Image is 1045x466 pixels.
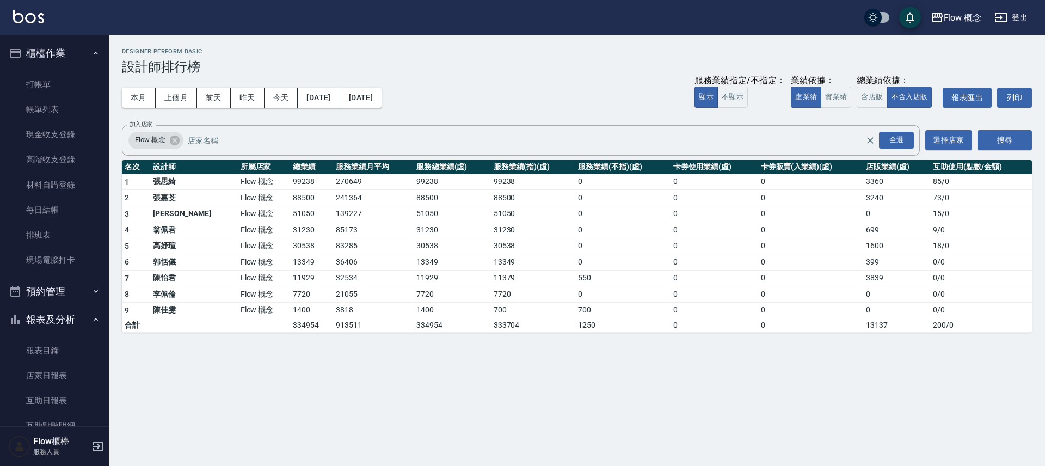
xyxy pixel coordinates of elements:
td: 7720 [491,286,575,303]
label: 加入店家 [130,120,152,128]
span: 3 [125,210,129,218]
button: 實業績 [821,87,851,108]
td: Flow 概念 [238,270,291,286]
td: 333704 [491,318,575,333]
button: 前天 [197,88,231,108]
td: 550 [575,270,671,286]
td: 0 [671,302,758,318]
td: 13137 [863,318,930,333]
td: 73 / 0 [930,190,1032,206]
td: 32534 [333,270,413,286]
th: 服務總業績(虛) [414,160,491,174]
a: 高階收支登錄 [4,147,104,172]
td: 88500 [290,190,333,206]
td: 30538 [414,238,491,254]
button: 報表匯出 [943,88,992,108]
button: 櫃檯作業 [4,39,104,68]
td: 0 [575,286,671,303]
td: 11929 [414,270,491,286]
td: 700 [491,302,575,318]
td: 0 [758,270,864,286]
input: 店家名稱 [185,131,884,150]
td: 郭恬儀 [150,254,238,271]
td: 99238 [491,174,575,190]
div: 總業績依據： [857,75,937,87]
td: 88500 [414,190,491,206]
span: 8 [125,290,129,298]
td: Flow 概念 [238,302,291,318]
h3: 設計師排行榜 [122,59,1032,75]
span: 5 [125,242,129,250]
span: 7 [125,274,129,283]
img: Logo [13,10,44,23]
td: 0 [758,174,864,190]
td: 合計 [122,318,150,333]
button: Open [877,130,916,151]
td: 0 [758,190,864,206]
td: 張思綺 [150,174,238,190]
td: 51050 [491,206,575,222]
td: 30538 [491,238,575,254]
td: 0 [758,318,864,333]
td: 0 [758,222,864,238]
td: 0 [863,286,930,303]
th: 卡券販賣(入業績)(虛) [758,160,864,174]
td: Flow 概念 [238,190,291,206]
a: 每日結帳 [4,198,104,223]
button: 登出 [990,8,1032,28]
td: 0 [671,286,758,303]
td: 陳佳雯 [150,302,238,318]
td: 0 [575,190,671,206]
button: Clear [863,133,878,148]
td: 0 [575,222,671,238]
span: 4 [125,225,129,234]
td: 83285 [333,238,413,254]
td: 21055 [333,286,413,303]
td: 0 [575,238,671,254]
button: 搜尋 [978,130,1032,150]
td: 399 [863,254,930,271]
td: 翁佩君 [150,222,238,238]
td: 0 [758,302,864,318]
td: 0 [671,318,758,333]
div: Flow 概念 [128,132,183,149]
th: 服務業績(不指)(虛) [575,160,671,174]
a: 互助點數明細 [4,413,104,438]
td: 11929 [290,270,333,286]
a: 店家日報表 [4,363,104,388]
th: 服務業績(指)(虛) [491,160,575,174]
td: 1400 [414,302,491,318]
td: 7720 [414,286,491,303]
td: 0 [575,254,671,271]
td: 13349 [290,254,333,271]
p: 服務人員 [33,447,89,457]
td: 0 [575,174,671,190]
td: 30538 [290,238,333,254]
td: Flow 概念 [238,286,291,303]
td: Flow 概念 [238,254,291,271]
button: [DATE] [340,88,382,108]
td: 0 [863,206,930,222]
td: 9 / 0 [930,222,1032,238]
button: 不含入店販 [887,87,932,108]
td: 700 [575,302,671,318]
button: Flow 概念 [926,7,986,29]
td: 0 [671,254,758,271]
td: 0 / 0 [930,254,1032,271]
td: 0 [758,238,864,254]
th: 互助使用(點數/金額) [930,160,1032,174]
td: 0 / 0 [930,286,1032,303]
th: 卡券使用業績(虛) [671,160,758,174]
th: 店販業績(虛) [863,160,930,174]
button: 虛業績 [791,87,821,108]
td: 31230 [491,222,575,238]
button: 本月 [122,88,156,108]
th: 設計師 [150,160,238,174]
td: 139227 [333,206,413,222]
td: 699 [863,222,930,238]
td: 88500 [491,190,575,206]
button: 含店販 [857,87,887,108]
td: 0 [671,270,758,286]
td: 1600 [863,238,930,254]
span: Flow 概念 [128,134,172,145]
